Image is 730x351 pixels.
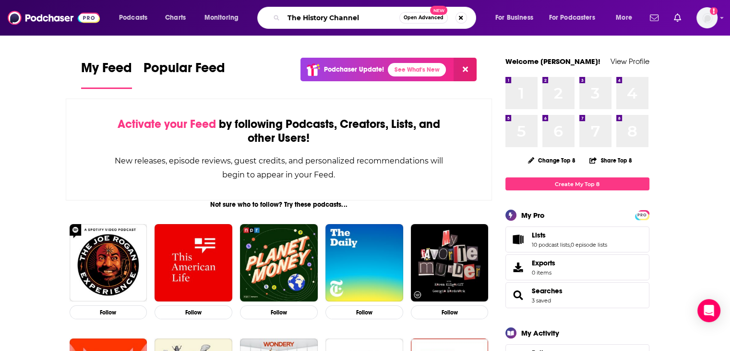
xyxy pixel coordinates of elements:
p: Podchaser Update! [324,65,384,74]
span: Charts [165,11,186,25]
span: Searches [505,282,649,308]
img: Planet Money [240,224,318,302]
div: My Activity [521,328,559,338]
a: Create My Top 8 [505,177,649,190]
div: Not sure who to follow? Try these podcasts... [66,201,492,209]
a: Charts [159,10,191,25]
a: Searches [509,288,528,302]
span: Exports [532,259,555,267]
span: Monitoring [204,11,239,25]
a: Exports [505,254,649,280]
span: Exports [509,261,528,274]
span: Podcasts [119,11,147,25]
span: Lists [532,231,546,239]
a: Show notifications dropdown [670,10,685,26]
a: 10 podcast lists [532,241,570,248]
span: , [570,241,571,248]
button: Open AdvancedNew [399,12,448,24]
a: Lists [509,233,528,246]
span: 0 items [532,269,555,276]
span: My Feed [81,60,132,82]
span: For Podcasters [549,11,595,25]
img: My Favorite Murder with Karen Kilgariff and Georgia Hardstark [411,224,489,302]
a: Popular Feed [144,60,225,89]
img: The Daily [325,224,403,302]
button: Show profile menu [696,7,718,28]
a: View Profile [610,57,649,66]
span: Open Advanced [404,15,443,20]
button: open menu [543,10,609,25]
div: My Pro [521,211,545,220]
div: by following Podcasts, Creators, Lists, and other Users! [114,117,444,145]
div: New releases, episode reviews, guest credits, and personalized recommendations will begin to appe... [114,154,444,182]
span: For Business [495,11,533,25]
button: Change Top 8 [522,154,582,166]
button: Follow [70,305,147,319]
button: Share Top 8 [589,151,632,170]
a: Welcome [PERSON_NAME]! [505,57,600,66]
a: 3 saved [532,297,551,304]
button: Follow [325,305,403,319]
button: open menu [489,10,545,25]
svg: Add a profile image [710,7,718,15]
img: This American Life [155,224,232,302]
a: See What's New [388,63,446,76]
span: More [616,11,632,25]
a: Lists [532,231,607,239]
img: User Profile [696,7,718,28]
button: Follow [411,305,489,319]
span: Activate your Feed [118,117,216,131]
a: PRO [636,211,648,218]
span: New [430,6,447,15]
input: Search podcasts, credits, & more... [284,10,399,25]
div: Open Intercom Messenger [697,299,720,322]
a: Searches [532,287,562,295]
span: Logged in as Aly1Mom [696,7,718,28]
button: Follow [155,305,232,319]
span: Popular Feed [144,60,225,82]
img: Podchaser - Follow, Share and Rate Podcasts [8,9,100,27]
img: The Joe Rogan Experience [70,224,147,302]
a: My Feed [81,60,132,89]
button: Follow [240,305,318,319]
button: open menu [198,10,251,25]
a: 0 episode lists [571,241,607,248]
a: Show notifications dropdown [646,10,662,26]
div: Search podcasts, credits, & more... [266,7,485,29]
button: open menu [112,10,160,25]
span: Lists [505,226,649,252]
button: open menu [609,10,644,25]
